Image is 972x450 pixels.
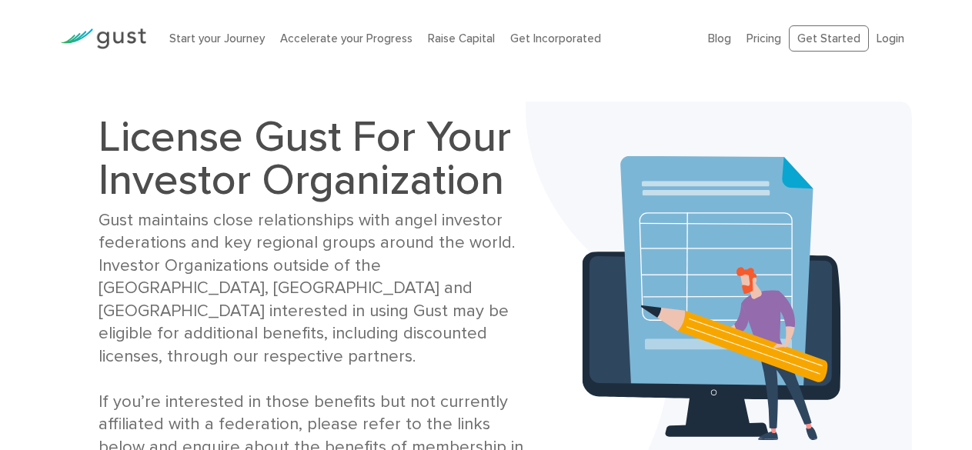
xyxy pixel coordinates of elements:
[280,32,413,45] a: Accelerate your Progress
[747,32,781,45] a: Pricing
[877,32,904,45] a: Login
[789,25,869,52] a: Get Started
[169,32,265,45] a: Start your Journey
[99,115,541,202] h1: License Gust For Your Investor Organization
[510,32,601,45] a: Get Incorporated
[60,28,146,49] img: Gust Logo
[428,32,495,45] a: Raise Capital
[708,32,731,45] a: Blog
